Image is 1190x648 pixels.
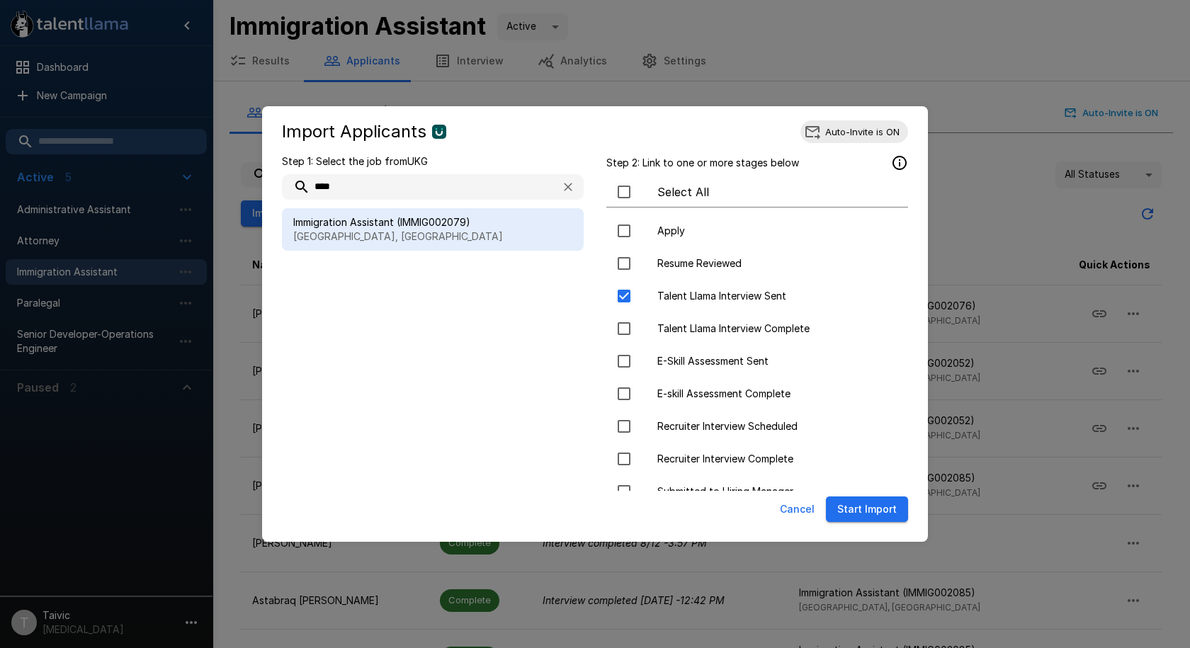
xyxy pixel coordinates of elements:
[774,496,820,523] button: Cancel
[891,154,908,171] svg: Applicants that are currently in these stages will be imported.
[293,229,572,244] p: [GEOGRAPHIC_DATA], [GEOGRAPHIC_DATA]
[606,346,908,376] div: E-Skill Assessment Sent
[606,177,908,208] div: Select All
[282,154,584,169] p: Step 1: Select the job from UKG
[817,126,908,137] span: Auto-Invite is ON
[657,289,897,303] span: Talent Llama Interview Sent
[826,496,908,523] button: Start Import
[657,452,897,466] span: Recruiter Interview Complete
[606,314,908,343] div: Talent Llama Interview Complete
[606,216,908,246] div: Apply
[606,379,908,409] div: E-skill Assessment Complete
[282,208,584,251] div: Immigration Assistant (IMMIG002079)[GEOGRAPHIC_DATA], [GEOGRAPHIC_DATA]
[657,484,897,499] span: Submitted to Hiring Manager
[432,125,446,139] img: ukg_logo.jpeg
[657,419,897,433] span: Recruiter Interview Scheduled
[606,411,908,441] div: Recruiter Interview Scheduled
[657,387,897,401] span: E-skill Assessment Complete
[657,354,897,368] span: E-Skill Assessment Sent
[293,215,572,229] span: Immigration Assistant (IMMIG002079)
[606,444,908,474] div: Recruiter Interview Complete
[657,256,897,271] span: Resume Reviewed
[606,249,908,278] div: Resume Reviewed
[657,224,897,238] span: Apply
[606,281,908,311] div: Talent Llama Interview Sent
[282,120,426,143] h5: Import Applicants
[657,183,897,200] span: Select All
[657,322,897,336] span: Talent Llama Interview Complete
[606,477,908,506] div: Submitted to Hiring Manager
[606,156,799,170] p: Step 2: Link to one or more stages below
